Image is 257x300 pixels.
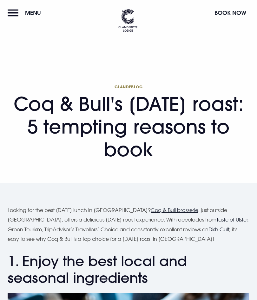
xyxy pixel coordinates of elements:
[118,9,137,32] img: Clandeboye Lodge
[211,6,249,20] button: Book Now
[208,226,229,233] a: Dish Cult
[8,84,249,161] h1: Coq & Bull's [DATE] roast: 5 tempting reasons to book
[151,207,198,213] a: Coq & Bull brasserie
[8,6,44,20] button: Menu
[8,205,249,244] p: Looking for the best [DATE] lunch in [GEOGRAPHIC_DATA]? , just outside [GEOGRAPHIC_DATA], offers ...
[25,9,41,16] span: Menu
[8,253,249,286] h2: 1. Enjoy the best local and seasonal ingredients
[216,216,247,223] a: Taste of Ulster
[8,84,249,89] span: Clandeblog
